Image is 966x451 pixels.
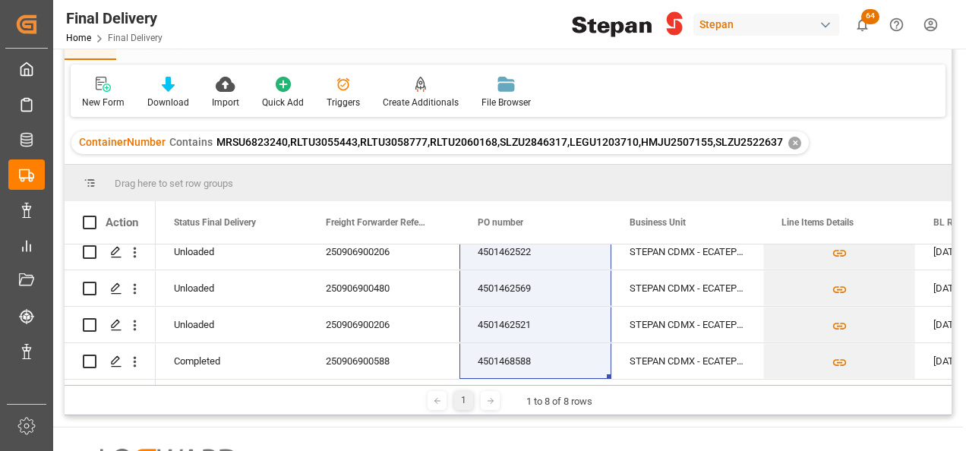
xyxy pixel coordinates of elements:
div: Unloaded [174,307,289,342]
div: ✕ [788,137,801,150]
div: Unloaded [174,235,289,270]
div: 250906900206 [308,234,459,270]
img: Stepan_Company_logo.svg.png_1713531530.png [572,11,683,38]
div: Completed [174,344,289,379]
div: 1 to 8 of 8 rows [526,394,592,409]
span: Drag here to set row groups [115,178,233,189]
button: Help Center [879,8,914,42]
div: Stepan [693,14,839,36]
div: STEPAN CDMX - ECATEPEC [611,307,763,342]
span: ContainerNumber [79,136,166,148]
div: 250906900480 [308,270,459,306]
span: Freight Forwarder Reference [326,217,428,228]
div: 1 [454,391,473,410]
span: Status Final Delivery [174,217,256,228]
span: Contains [169,136,213,148]
button: Stepan [693,10,845,39]
div: 4501462521 [459,307,611,342]
div: Quick Add [262,96,304,109]
div: Create Additionals [383,96,459,109]
div: STEPAN CDMX - ECATEPEC [611,343,763,379]
div: Import [212,96,239,109]
span: PO number [478,217,523,228]
div: Action [106,216,138,229]
div: Press SPACE to select this row. [65,234,156,270]
div: Press SPACE to select this row. [65,307,156,343]
span: Business Unit [630,217,686,228]
div: File Browser [481,96,531,109]
div: 250906900588 [308,343,459,379]
div: 4501462522 [459,234,611,270]
div: STEPAN CDMX - ECATEPEC [611,234,763,270]
div: Unloaded [174,271,289,306]
div: 4501468588 [459,343,611,379]
div: 250906900206 [308,307,459,342]
div: Download [147,96,189,109]
div: Final Delivery [66,7,163,30]
div: Triggers [327,96,360,109]
div: 4501462569 [459,270,611,306]
button: show 64 new notifications [845,8,879,42]
a: Home [66,33,91,43]
span: Line Items Details [781,217,854,228]
span: 64 [861,9,879,24]
span: MRSU6823240,RLTU3055443,RLTU3058777,RLTU2060168,SLZU2846317,LEGU1203710,HMJU2507155,SLZU2522637 [216,136,783,148]
div: New Form [82,96,125,109]
div: Press SPACE to select this row. [65,270,156,307]
div: STEPAN CDMX - ECATEPEC [611,270,763,306]
div: Press SPACE to select this row. [65,343,156,380]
